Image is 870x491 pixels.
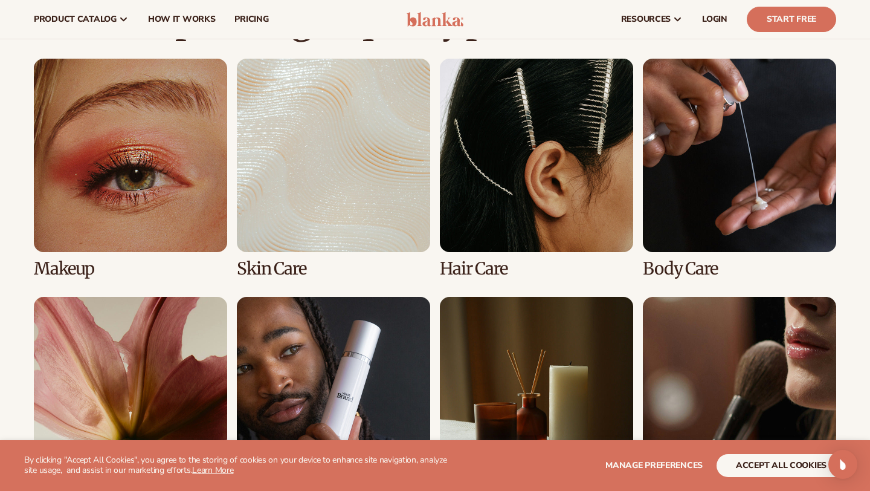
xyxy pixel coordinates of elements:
span: pricing [234,15,268,24]
h3: Skin Care [237,259,430,278]
span: product catalog [34,15,117,24]
span: How It Works [148,15,216,24]
h3: Makeup [34,259,227,278]
a: Start Free [747,7,836,32]
div: 1 / 8 [34,59,227,278]
span: Manage preferences [605,460,703,471]
div: 4 / 8 [643,59,836,278]
a: Learn More [192,464,233,476]
img: logo [407,12,464,27]
h3: Hair Care [440,259,633,278]
span: LOGIN [702,15,727,24]
span: resources [621,15,671,24]
button: accept all cookies [717,454,846,477]
h3: Body Care [643,259,836,278]
p: By clicking "Accept All Cookies", you agree to the storing of cookies on your device to enhance s... [24,455,454,476]
button: Manage preferences [605,454,703,477]
div: 2 / 8 [237,59,430,278]
div: 3 / 8 [440,59,633,278]
div: Open Intercom Messenger [828,450,857,479]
